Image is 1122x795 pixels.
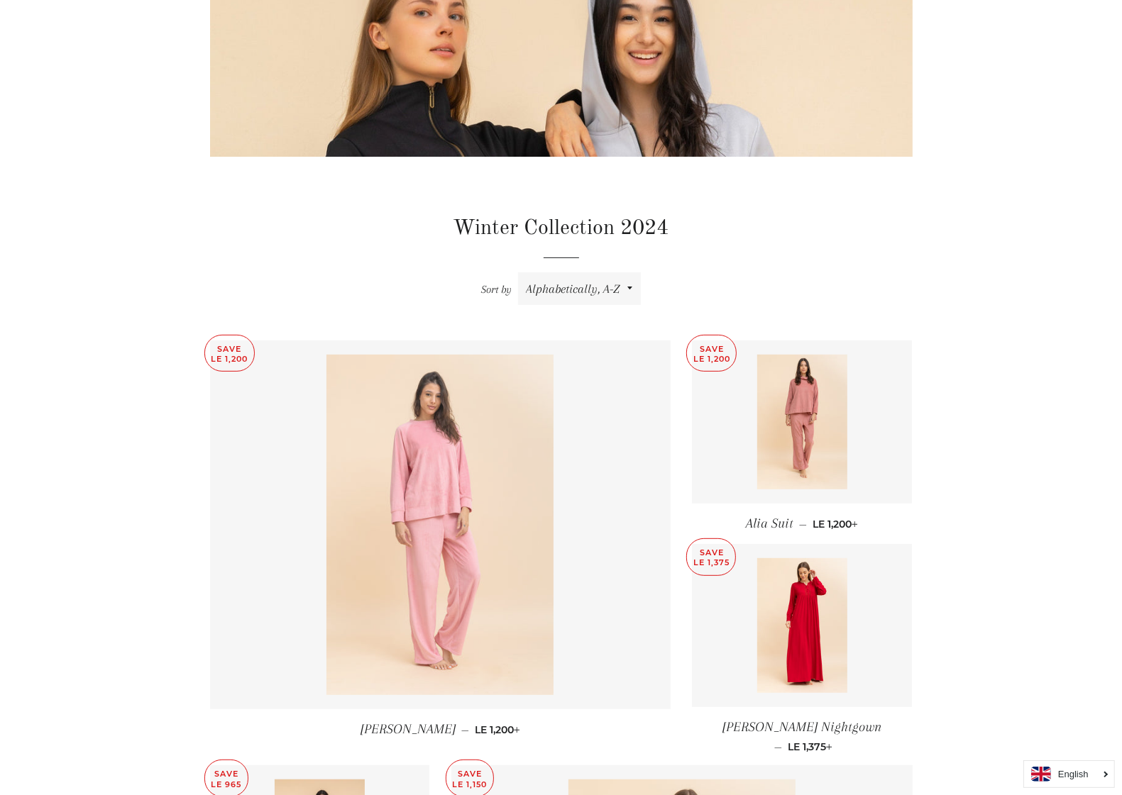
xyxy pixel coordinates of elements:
p: Save LE 1,200 [205,335,254,372]
span: [PERSON_NAME] Nightgown [722,719,881,735]
a: English [1031,767,1107,782]
span: LE 1,200 [475,723,520,736]
a: [PERSON_NAME] Nightgown — LE 1,375 [692,707,912,765]
span: Alia Suit [746,516,793,531]
span: LE 1,200 [813,518,858,530]
p: Save LE 1,375 [687,539,735,575]
i: English [1058,769,1089,779]
span: LE 1,375 [788,740,832,753]
span: — [774,740,782,753]
h1: Winter Collection 2024 [210,213,913,243]
span: [PERSON_NAME] [361,721,456,737]
a: Alia Suit — LE 1,200 [692,504,912,544]
p: Save LE 1,200 [687,335,736,372]
span: — [799,518,807,530]
span: — [461,723,469,736]
a: [PERSON_NAME] — LE 1,200 [210,709,671,750]
span: Sort by [481,283,512,296]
